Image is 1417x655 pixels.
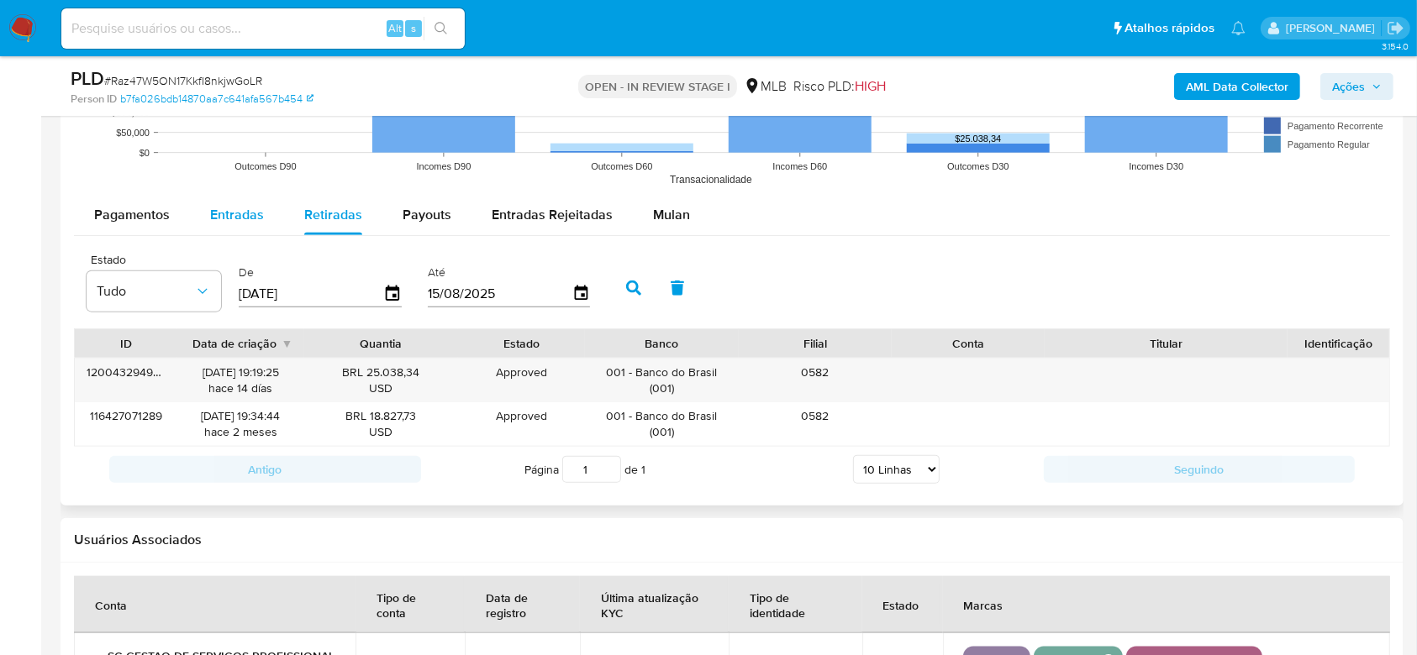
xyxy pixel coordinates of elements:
[104,72,262,89] span: # Raz47W5ON17KkfI8nkjwGoLR
[1320,73,1393,100] button: Ações
[1174,73,1300,100] button: AML Data Collector
[793,77,886,96] span: Risco PLD:
[1332,73,1365,100] span: Ações
[855,76,886,96] span: HIGH
[1286,20,1381,36] p: lucas.santiago@mercadolivre.com
[71,65,104,92] b: PLD
[71,92,117,107] b: Person ID
[388,20,402,36] span: Alt
[1382,39,1409,53] span: 3.154.0
[578,75,737,98] p: OPEN - IN REVIEW STAGE I
[1186,73,1288,100] b: AML Data Collector
[1125,19,1214,37] span: Atalhos rápidos
[61,18,465,39] input: Pesquise usuários ou casos...
[411,20,416,36] span: s
[74,532,1390,548] h2: Usuários Associados
[1387,19,1404,37] a: Sair
[120,92,313,107] a: b7fa026bdb14870aa7c641afa567b454
[1231,21,1246,35] a: Notificações
[744,77,787,96] div: MLB
[424,17,458,40] button: search-icon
